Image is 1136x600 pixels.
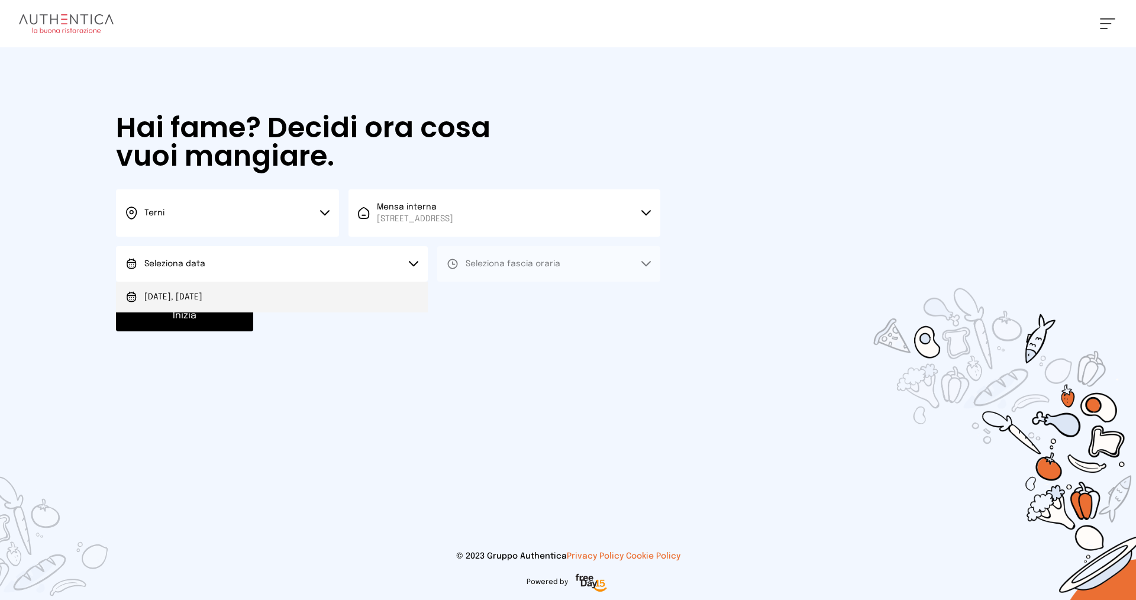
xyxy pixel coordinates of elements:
[116,301,253,331] button: Inizia
[573,572,610,595] img: logo-freeday.3e08031.png
[116,246,428,282] button: Seleziona data
[144,260,205,268] span: Seleziona data
[19,550,1117,562] p: © 2023 Gruppo Authentica
[567,552,624,560] a: Privacy Policy
[144,291,202,303] span: [DATE], [DATE]
[626,552,680,560] a: Cookie Policy
[437,246,660,282] button: Seleziona fascia oraria
[527,578,568,587] span: Powered by
[466,260,560,268] span: Seleziona fascia oraria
